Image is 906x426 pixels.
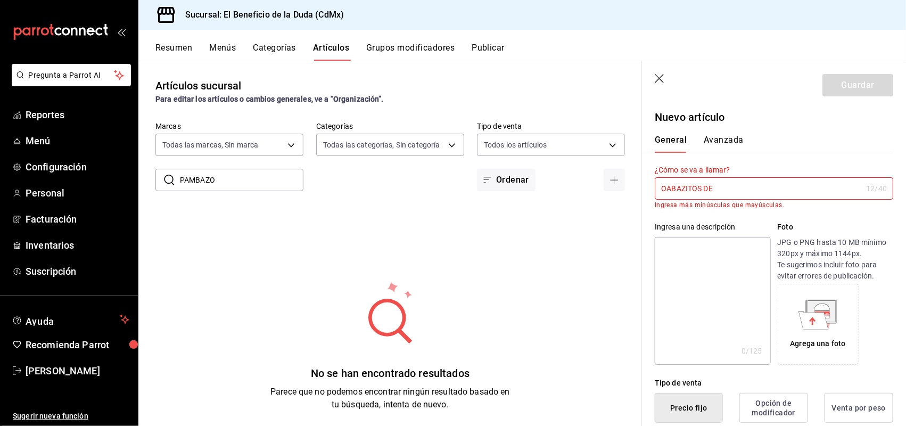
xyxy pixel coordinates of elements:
[29,70,114,81] span: Pregunta a Parrot AI
[26,108,129,122] span: Reportes
[484,140,547,150] span: Todos los artículos
[477,123,625,130] label: Tipo de venta
[778,237,893,282] p: JPG o PNG hasta 10 MB mínimo 320px y máximo 1144px. Te sugerimos incluir foto para evitar errores...
[655,167,893,174] label: ¿Cómo se va a llamar?
[12,64,131,86] button: Pregunta a Parrot AI
[477,169,536,191] button: Ordenar
[323,140,440,150] span: Todas las categorías, Sin categoría
[316,123,464,130] label: Categorías
[155,123,303,130] label: Marcas
[155,78,241,94] div: Artículos sucursal
[655,222,770,233] div: Ingresa una descripción
[13,411,129,422] span: Sugerir nueva función
[366,43,455,61] button: Grupos modificadores
[253,43,296,61] button: Categorías
[155,95,384,103] strong: Para editar los artículos o cambios generales, ve a “Organización”.
[155,43,906,61] div: navigation tabs
[780,286,856,362] div: Agrega una foto
[778,222,893,233] p: Foto
[177,9,344,21] h3: Sucursal: El Beneficio de la Duda (CdMx)
[742,346,762,356] div: 0 /125
[313,43,349,61] button: Artículos
[472,43,505,61] button: Publicar
[655,135,687,153] button: General
[26,264,129,278] span: Suscripción
[270,365,510,381] div: No se han encontrado resultados
[26,238,129,252] span: Inventarios
[117,28,126,36] button: open_drawer_menu
[26,134,129,148] span: Menú
[655,393,723,423] button: Precio fijo
[655,135,880,153] div: navigation tabs
[704,135,744,153] button: Avanzada
[866,183,887,194] div: 12 /40
[825,393,893,423] button: Venta por peso
[26,364,129,378] span: [PERSON_NAME]
[655,201,893,209] p: Ingresa más minúsculas que mayúsculas.
[26,313,116,326] span: Ayuda
[155,43,192,61] button: Resumen
[26,160,129,174] span: Configuración
[655,378,893,389] div: Tipo de venta
[209,43,236,61] button: Menús
[7,77,131,88] a: Pregunta a Parrot AI
[739,393,808,423] button: Opción de modificador
[162,140,259,150] span: Todas las marcas, Sin marca
[26,186,129,200] span: Personal
[26,212,129,226] span: Facturación
[655,109,893,125] p: Nuevo artículo
[180,169,303,191] input: Buscar artículo
[26,338,129,352] span: Recomienda Parrot
[790,338,846,349] div: Agrega una foto
[270,387,510,409] span: Parece que no podemos encontrar ningún resultado basado en tu búsqueda, intenta de nuevo.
